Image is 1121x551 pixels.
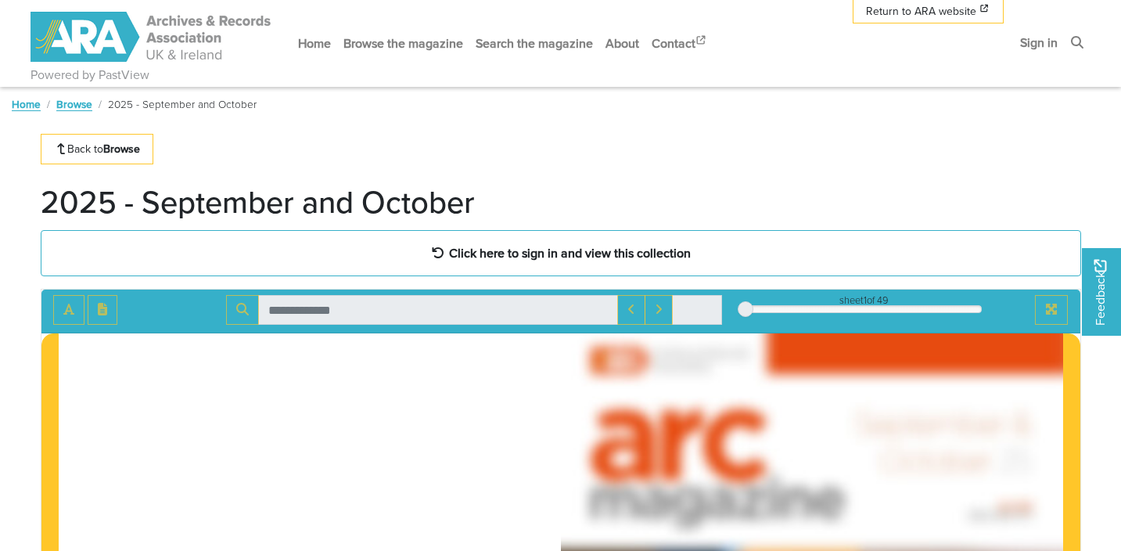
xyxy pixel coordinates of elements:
[31,66,149,85] a: Powered by PastView
[292,23,337,64] a: Home
[469,23,599,64] a: Search the magazine
[1091,259,1110,326] span: Feedback
[103,141,140,157] strong: Browse
[645,23,714,64] a: Contact
[337,23,469,64] a: Browse the magazine
[41,134,154,164] a: Back toBrowse
[53,295,84,325] button: Toggle text selection (Alt+T)
[617,295,645,325] button: Previous Match
[1014,22,1064,63] a: Sign in
[41,183,475,221] h1: 2025 - September and October
[56,96,92,112] a: Browse
[599,23,645,64] a: About
[1035,295,1068,325] button: Full screen mode
[449,244,691,261] strong: Click here to sign in and view this collection
[226,295,259,325] button: Search
[866,3,976,20] span: Return to ARA website
[258,295,618,325] input: Search for
[41,230,1081,276] a: Click here to sign in and view this collection
[88,295,117,325] button: Open transcription window
[864,293,867,308] span: 1
[645,295,673,325] button: Next Match
[31,3,273,71] a: ARA - ARC Magazine | Powered by PastView logo
[1082,248,1121,336] a: Would you like to provide feedback?
[31,12,273,62] img: ARA - ARC Magazine | Powered by PastView
[12,96,41,112] a: Home
[108,96,257,112] span: 2025 - September and October
[746,293,982,308] div: sheet of 49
